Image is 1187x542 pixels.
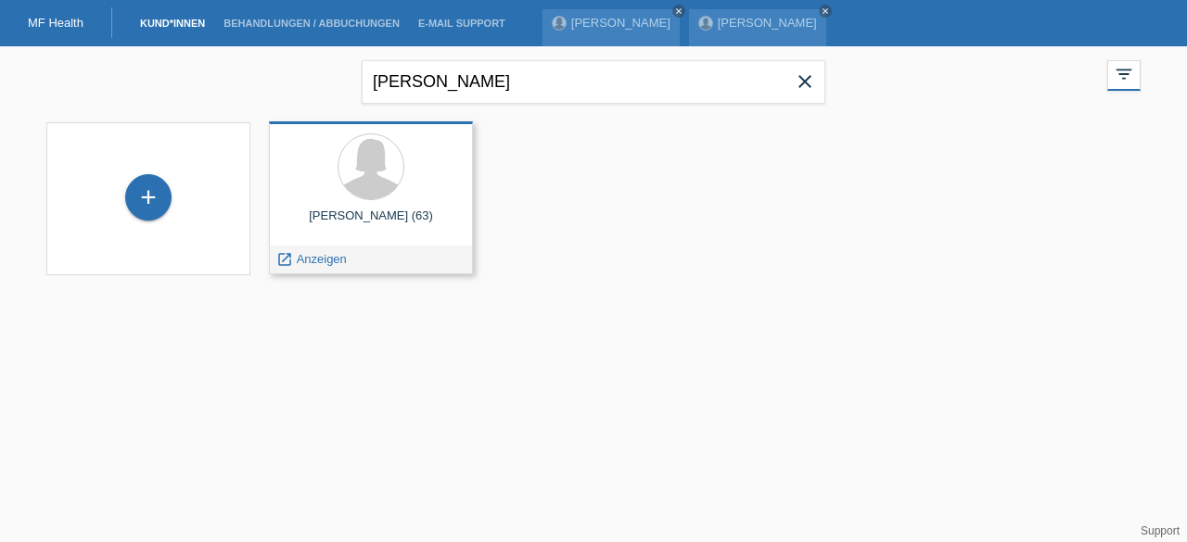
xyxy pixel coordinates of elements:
[672,5,685,18] a: close
[674,6,683,16] i: close
[131,18,214,29] a: Kund*innen
[284,208,458,238] div: [PERSON_NAME] (63)
[297,252,347,266] span: Anzeigen
[794,70,816,93] i: close
[718,16,817,30] a: [PERSON_NAME]
[819,5,832,18] a: close
[126,182,171,213] div: Kund*in hinzufügen
[276,251,293,268] i: launch
[571,16,670,30] a: [PERSON_NAME]
[214,18,409,29] a: Behandlungen / Abbuchungen
[362,60,825,104] input: Suche...
[1114,64,1134,84] i: filter_list
[276,252,347,266] a: launch Anzeigen
[821,6,830,16] i: close
[28,16,83,30] a: MF Health
[1141,524,1180,537] a: Support
[409,18,515,29] a: E-Mail Support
